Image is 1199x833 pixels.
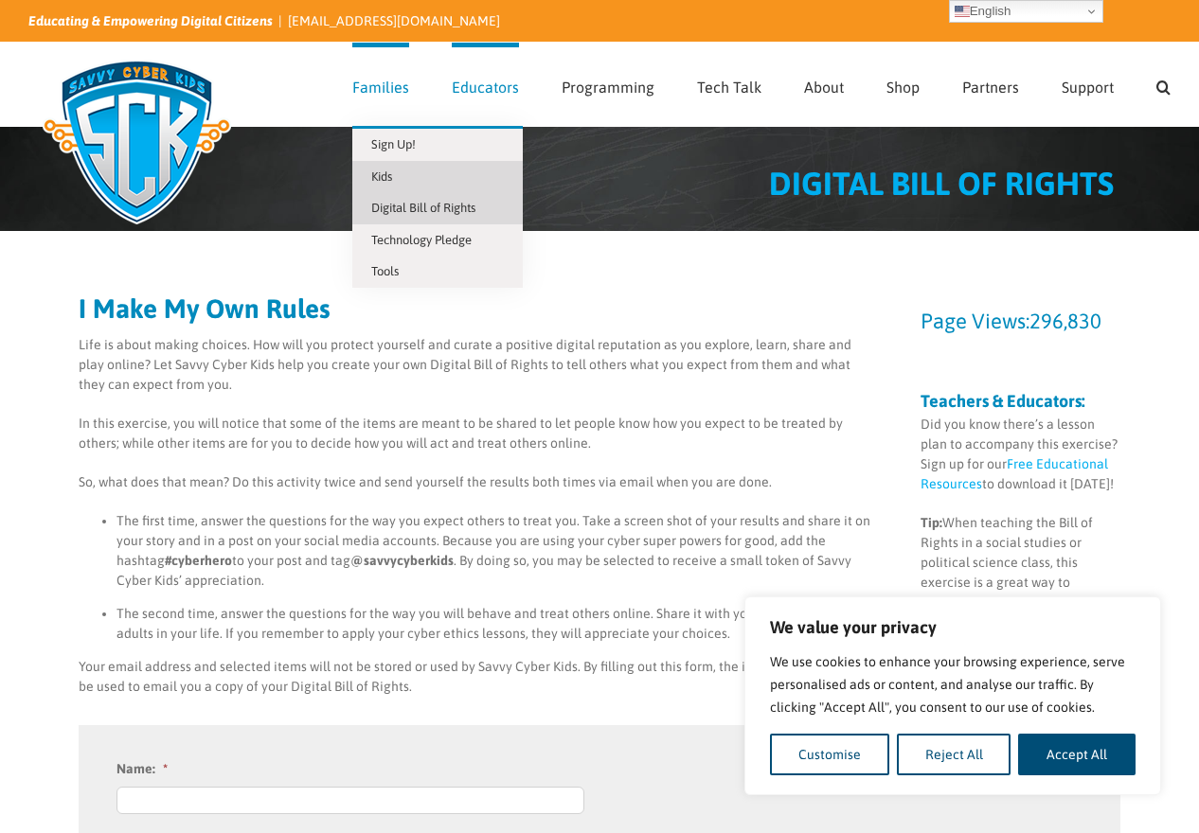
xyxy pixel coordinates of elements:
[371,264,399,278] span: Tools
[770,734,889,775] button: Customise
[562,43,654,126] a: Programming
[921,456,1108,491] a: Free Educational Resources
[28,13,273,28] i: Educating & Empowering Digital Citizens
[452,80,519,95] span: Educators
[921,391,1085,411] strong: Teachers & Educators:
[116,760,168,777] label: Name:
[79,657,879,697] p: Your email address and selected items will not be stored or used by Savvy Cyber Kids. By filling ...
[769,165,1114,202] span: DIGITAL BILL OF RIGHTS
[1062,43,1114,126] a: Support
[352,129,523,161] a: Sign Up!
[697,43,761,126] a: Tech Talk
[962,43,1019,126] a: Partners
[352,43,409,126] a: Families
[1062,80,1114,95] span: Support
[770,650,1136,718] p: We use cookies to enhance your browsing experience, serve personalised ads or content, and analys...
[886,80,920,95] span: Shop
[804,43,844,126] a: About
[371,201,475,215] span: Digital Bill of Rights
[371,137,416,151] span: Sign Up!
[955,4,970,19] img: en
[452,43,519,126] a: Educators
[562,80,654,95] span: Programming
[116,511,879,591] li: The first time, answer the questions for the way you expect others to treat you. Take a screen sh...
[804,80,844,95] span: About
[1029,309,1101,333] span: 296,830
[1156,43,1171,126] a: Search
[288,13,500,28] a: [EMAIL_ADDRESS][DOMAIN_NAME]
[770,616,1136,639] p: We value your privacy
[921,310,1120,331] h3: Page Views:
[921,415,1120,494] p: Did you know there’s a lesson plan to accompany this exercise? Sign up for our to download it [DA...
[352,43,1171,126] nav: Main Menu
[350,553,454,568] strong: @savvycyberkids
[79,472,879,492] p: So, what does that mean? Do this activity twice and send yourself the results both times via emai...
[79,414,879,453] p: In this exercise, you will notice that some of the items are meant to be shared to let people kno...
[116,604,879,644] li: The second time, answer the questions for the way you will behave and treat others online. Share ...
[962,80,1019,95] span: Partners
[28,47,245,237] img: Savvy Cyber Kids Logo
[352,192,523,224] a: Digital Bill of Rights
[697,80,761,95] span: Tech Talk
[352,224,523,257] a: Technology Pledge
[371,169,392,184] span: Kids
[352,256,523,288] a: Tools
[921,515,942,530] strong: Tip:
[79,335,879,395] p: Life is about making choices. How will you protect yourself and curate a positive digital reputat...
[165,553,232,568] strong: #cyberhero
[886,43,920,126] a: Shop
[921,513,1120,632] p: When teaching the Bill of Rights in a social studies or political science class, this exercise is...
[79,295,879,322] h2: I Make My Own Rules
[371,233,472,247] span: Technology Pledge
[1018,734,1136,775] button: Accept All
[897,734,1011,775] button: Reject All
[352,80,409,95] span: Families
[352,161,523,193] a: Kids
